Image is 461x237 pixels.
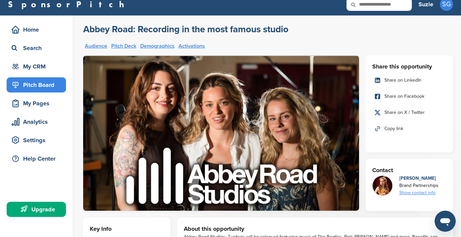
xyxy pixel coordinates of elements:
[7,40,66,56] a: Search
[7,114,66,129] a: Analytics
[399,182,439,189] div: Brand Partnerships
[372,166,446,175] h3: Contact
[10,61,66,72] div: My CRM
[372,122,446,136] a: Copy link
[10,153,66,165] div: Help Center
[184,224,446,233] h3: About this opportunity
[7,202,66,217] a: Upgrade
[83,55,359,211] img: Sponsorpitch &
[179,43,205,49] a: Activations
[372,62,446,71] h3: Share this opportunity
[372,90,446,103] a: Share on Facebook
[83,23,288,35] a: Abbey Road: Recording in the most famous studio
[399,175,439,182] div: [PERSON_NAME]
[373,176,392,196] img: Sina drums profile pic
[90,224,164,233] h3: Key Info
[384,125,403,132] span: Copy link
[384,93,424,100] span: Share on Facebook
[372,73,446,87] a: Share on LinkedIn
[10,42,66,54] div: Search
[7,59,66,74] a: My CRM
[372,106,446,119] a: Share on X / Twitter
[7,151,66,166] a: Help Center
[111,43,136,49] a: Pitch Deck
[10,203,66,215] div: Upgrade
[10,116,66,128] div: Analytics
[10,134,66,146] div: Settings
[435,211,456,232] iframe: Button to launch messaging window
[7,133,66,148] a: Settings
[10,24,66,36] div: Home
[85,43,107,49] a: Audience
[384,109,425,116] span: Share on X / Twitter
[7,96,66,111] a: My Pages
[10,79,66,91] div: Pitch Board
[399,189,439,197] div: Show contact info
[10,97,66,109] div: My Pages
[140,43,175,49] a: Demographics
[384,77,421,84] span: Share on LinkedIn
[7,22,66,37] a: Home
[7,77,66,92] a: Pitch Board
